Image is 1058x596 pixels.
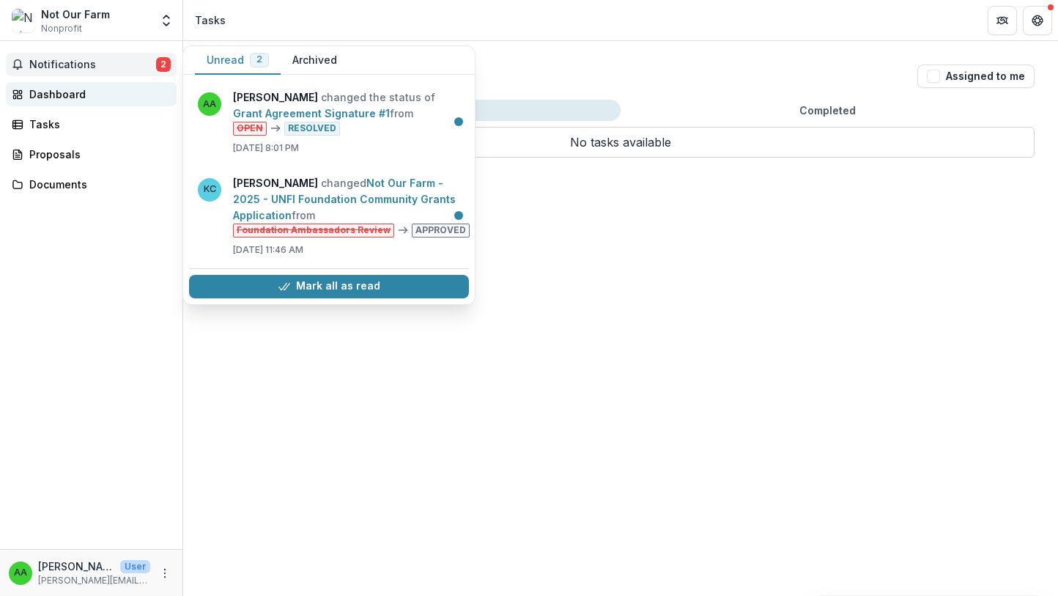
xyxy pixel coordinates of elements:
div: Documents [29,177,165,192]
span: 2 [256,54,262,65]
button: Notifications2 [6,53,177,76]
p: No tasks available [207,127,1035,158]
p: changed from [233,175,476,238]
span: 2 [156,57,171,72]
button: Completed [621,100,1035,121]
p: [PERSON_NAME] [38,559,114,574]
img: Not Our Farm [12,9,35,32]
button: Get Help [1023,6,1052,35]
a: Dashboard [6,82,177,106]
span: Nonprofit [41,22,82,35]
button: Partners [988,6,1017,35]
button: Open entity switcher [156,6,177,35]
a: Tasks [6,112,177,136]
nav: breadcrumb [189,10,232,31]
button: Unread [195,46,281,75]
a: Proposals [6,142,177,166]
button: Mark all as read [189,275,469,298]
a: Not Our Farm - 2025 - UNFI Foundation Community Grants Application [233,177,456,221]
button: Archived [281,46,349,75]
a: Grant Agreement Signature #1 [233,107,390,119]
div: Tasks [195,12,226,28]
div: Not Our Farm [41,7,110,22]
p: changed the status of from [233,89,460,136]
p: User [120,560,150,573]
button: Assigned to me [917,65,1035,88]
button: More [156,564,174,582]
div: Dashboard [29,87,165,102]
a: Documents [6,172,177,196]
span: Notifications [29,59,156,71]
div: Tasks [29,117,165,132]
p: [PERSON_NAME][EMAIL_ADDRESS][DOMAIN_NAME] [38,574,150,587]
div: Anita Adalja [14,568,27,578]
div: Proposals [29,147,165,162]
